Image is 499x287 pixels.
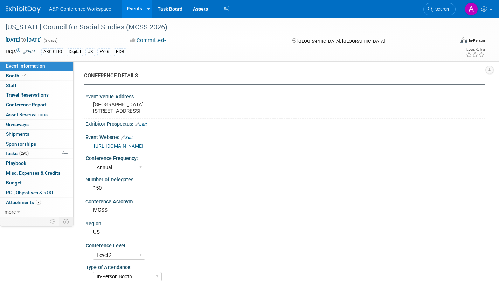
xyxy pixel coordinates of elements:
[6,170,61,176] span: Misc. Expenses & Credits
[469,38,485,43] div: In-Person
[85,119,485,128] div: Exhibitor Prospectus:
[20,37,27,43] span: to
[6,63,45,69] span: Event Information
[0,120,73,129] a: Giveaways
[97,48,111,56] div: FY26
[0,198,73,207] a: Attachments2
[0,178,73,188] a: Budget
[121,135,133,140] a: Edit
[94,143,143,149] a: [URL][DOMAIN_NAME]
[6,121,29,127] span: Giveaways
[114,48,126,56] div: BDR
[128,37,169,44] button: Committed
[6,6,41,13] img: ExhibitDay
[6,102,47,107] span: Conference Report
[6,73,27,78] span: Booth
[0,110,73,119] a: Asset Reservations
[0,139,73,149] a: Sponsorships
[67,48,83,56] div: Digital
[423,3,456,15] a: Search
[0,90,73,100] a: Travel Reservations
[5,48,35,56] td: Tags
[0,149,73,158] a: Tasks29%
[86,262,482,271] div: Type of Attendance:
[6,112,48,117] span: Asset Reservations
[59,217,74,226] td: Toggle Event Tabs
[6,190,53,195] span: ROI, Objectives & ROO
[460,37,467,43] img: Format-Inperson.png
[41,48,64,56] div: ABC-CLIO
[0,61,73,71] a: Event Information
[0,188,73,197] a: ROI, Objectives & ROO
[85,174,485,183] div: Number of Delegates:
[85,218,485,227] div: Region:
[5,209,16,215] span: more
[0,81,73,90] a: Staff
[6,83,16,88] span: Staff
[86,240,482,249] div: Conference Level:
[0,168,73,178] a: Misc. Expenses & Credits
[19,151,29,156] span: 29%
[36,199,41,205] span: 2
[6,180,22,185] span: Budget
[85,91,485,100] div: Event Venue Address:
[465,2,478,16] img: Amanda Oney
[0,71,73,80] a: Booth
[297,38,385,44] span: [GEOGRAPHIC_DATA], [GEOGRAPHIC_DATA]
[0,129,73,139] a: Shipments
[91,227,480,238] div: US
[6,141,36,147] span: Sponsorships
[6,199,41,205] span: Attachments
[85,196,485,205] div: Conference Acronym:
[84,72,480,79] div: CONFERENCE DETAILS
[5,150,29,156] span: Tasks
[91,183,480,194] div: 150
[6,160,26,166] span: Playbook
[6,92,49,98] span: Travel Reservations
[0,207,73,217] a: more
[23,49,35,54] a: Edit
[85,48,95,56] div: US
[466,48,485,51] div: Event Rating
[0,159,73,168] a: Playbook
[93,101,244,114] pre: [GEOGRAPHIC_DATA] [STREET_ADDRESS]
[22,73,26,77] i: Booth reservation complete
[3,21,444,34] div: [US_STATE] Council for Social Studies (MCSS 2026)
[135,122,147,127] a: Edit
[6,131,29,137] span: Shipments
[49,6,111,12] span: A&P Conference Workspace
[5,37,42,43] span: [DATE] [DATE]
[0,100,73,110] a: Conference Report
[85,132,485,141] div: Event Website:
[86,153,482,162] div: Conference Frequency:
[433,7,449,12] span: Search
[47,217,59,226] td: Personalize Event Tab Strip
[43,38,58,43] span: (2 days)
[91,205,480,216] div: MCSS
[414,36,485,47] div: Event Format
